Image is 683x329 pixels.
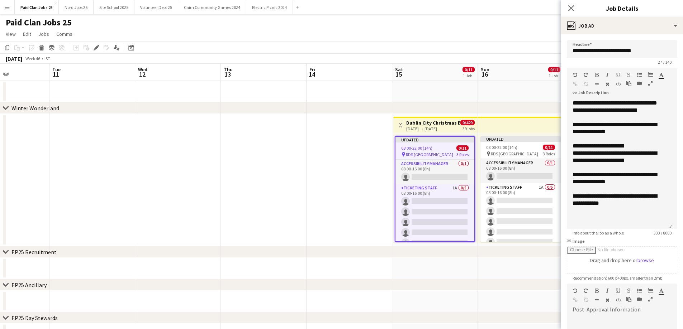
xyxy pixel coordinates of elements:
app-job-card: Updated08:00-22:00 (14h)0/11 RDS [GEOGRAPHIC_DATA]3 RolesAccessibility Manager0/108:00-16:00 (8h)... [480,136,561,242]
span: Recommendation: 600 x 400px, smaller than 2mb [567,275,668,281]
button: HTML Code [616,297,621,303]
a: Jobs [35,29,52,39]
button: Bold [594,288,599,294]
span: 0/11 [456,145,469,151]
button: Volunteer Dept 25 [134,0,178,14]
button: Fullscreen [648,81,653,86]
button: Bold [594,72,599,78]
button: Nord Jobs 25 [59,0,94,14]
button: Unordered List [637,72,642,78]
h3: Job Details [561,4,683,13]
span: Sat [395,66,403,73]
a: Edit [20,29,34,39]
span: 16 [480,70,489,78]
h3: Dublin City Christmas Event [406,120,460,126]
button: Strikethrough [626,72,631,78]
a: Comms [53,29,75,39]
span: 12 [137,70,147,78]
div: EP25 Ancillary [11,281,47,289]
button: Insert video [637,296,642,302]
span: 3 Roles [543,151,555,156]
app-card-role: Ticketing Staff1A0/508:00-16:00 (8h) [395,184,474,250]
button: Italic [605,288,610,294]
span: 14 [308,70,315,78]
button: Horizontal Line [594,297,599,303]
button: Paste as plain text [626,81,631,86]
app-card-role: Accessibility Manager0/108:00-16:00 (8h) [480,159,561,183]
div: EP25 Recruitment [11,248,57,256]
div: 1 Job [549,73,560,78]
a: View [3,29,19,39]
span: 0/11 [548,67,560,72]
div: [DATE] → [DATE] [406,126,460,131]
button: Text Color [659,72,664,78]
app-job-card: Updated08:00-22:00 (14h)0/11 RDS [GEOGRAPHIC_DATA]3 RolesAccessibility Manager0/108:00-16:00 (8h)... [395,136,475,242]
button: Italic [605,72,610,78]
div: Winter Wonderland [11,105,59,112]
button: Unordered List [637,288,642,294]
button: Ordered List [648,72,653,78]
button: Electric Picnic 2024 [246,0,293,14]
div: Updated [395,137,474,142]
span: 08:00-22:00 (14h) [486,145,517,150]
span: Comms [56,31,72,37]
app-card-role: Ticketing Staff1A0/508:00-16:00 (8h) [480,183,561,249]
button: Undo [573,72,578,78]
div: Job Ad [561,17,683,34]
button: Paid Clan Jobs 25 [15,0,59,14]
span: Edit [23,31,31,37]
div: [DATE] [6,55,22,62]
button: Horizontal Line [594,81,599,87]
button: Clear Formatting [605,297,610,303]
span: 0/11 [543,145,555,150]
span: 0/429 [460,120,475,125]
button: Paste as plain text [626,296,631,302]
span: 13 [223,70,233,78]
span: Wed [138,66,147,73]
button: Insert video [637,81,642,86]
button: Text Color [659,288,664,294]
button: Ordered List [648,288,653,294]
button: Strikethrough [626,288,631,294]
span: RDS [GEOGRAPHIC_DATA] [491,151,538,156]
span: Fri [309,66,315,73]
button: Fullscreen [648,296,653,302]
span: 11 [51,70,61,78]
span: 0/11 [463,67,475,72]
span: View [6,31,16,37]
button: Underline [616,288,621,294]
button: Redo [583,72,588,78]
button: Undo [573,288,578,294]
span: Jobs [38,31,49,37]
button: Clear Formatting [605,81,610,87]
button: Underline [616,72,621,78]
span: Week 46 [24,56,42,61]
span: 3 Roles [456,152,469,157]
button: Cairn Community Games 2024 [178,0,246,14]
button: HTML Code [616,81,621,87]
h1: Paid Clan Jobs 25 [6,17,72,28]
div: 1 Job [463,73,474,78]
button: Site School 2025 [94,0,134,14]
span: Tue [52,66,61,73]
div: 39 jobs [463,125,475,131]
div: Updated [480,136,561,142]
span: Info about the job as a whole [567,230,630,236]
div: IST [44,56,50,61]
button: Redo [583,288,588,294]
span: 27 / 140 [652,59,677,65]
span: Sun [481,66,489,73]
span: 333 / 8000 [648,230,677,236]
span: 15 [394,70,403,78]
div: EP25 Day Stewards [11,314,58,321]
app-card-role: Accessibility Manager0/108:00-16:00 (8h) [395,160,474,184]
span: 08:00-22:00 (14h) [401,145,432,151]
span: RDS [GEOGRAPHIC_DATA] [406,152,453,157]
span: Thu [224,66,233,73]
